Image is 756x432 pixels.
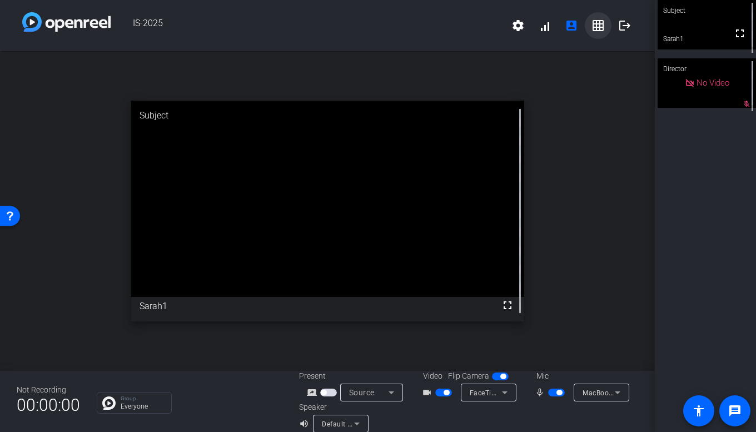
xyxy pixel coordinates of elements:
span: Flip Camera [448,370,489,382]
div: Not Recording [17,384,80,396]
span: FaceTime HD Camera [470,388,541,397]
mat-icon: settings [511,19,525,32]
span: IS-2025 [111,12,505,39]
span: Source [349,388,375,397]
span: Default - MacBook Pro Speakers (Built-in) [322,419,456,428]
mat-icon: logout [618,19,631,32]
div: Mic [525,370,636,382]
span: 00:00:00 [17,391,80,419]
mat-icon: screen_share_outline [307,386,320,399]
p: Group [121,396,166,401]
div: Present [299,370,410,382]
mat-icon: account_box [565,19,578,32]
button: signal_cellular_alt [531,12,558,39]
span: MacBook Pro Microphone (Built-in) [583,388,696,397]
div: Director [658,58,756,80]
div: Subject [131,101,524,131]
mat-icon: fullscreen [733,27,747,40]
mat-icon: videocam_outline [422,386,435,399]
img: white-gradient.svg [22,12,111,32]
mat-icon: message [728,404,742,418]
mat-icon: grid_on [591,19,605,32]
span: Video [423,370,442,382]
img: Chat Icon [102,396,116,410]
mat-icon: accessibility [692,404,705,418]
mat-icon: mic_none [535,386,548,399]
p: Everyone [121,403,166,410]
div: Speaker [299,401,366,413]
mat-icon: volume_up [299,417,312,430]
mat-icon: fullscreen [501,299,514,312]
span: No Video [697,78,729,88]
